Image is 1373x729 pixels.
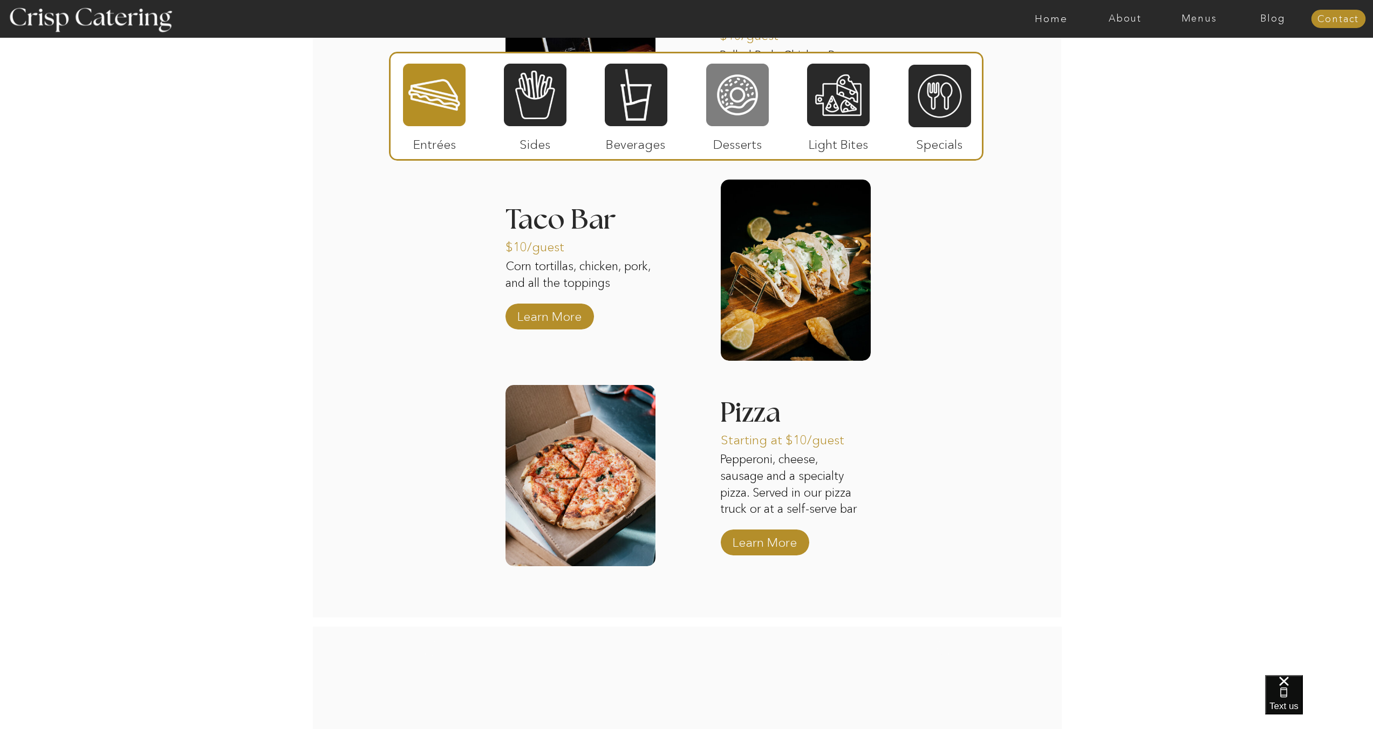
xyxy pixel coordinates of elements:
p: Light Bites [803,126,875,157]
p: $10/guest [506,229,577,260]
h3: Pizza [720,399,832,430]
p: Starting at $10/guest [721,422,864,453]
p: Beverages [600,126,672,157]
a: Blog [1236,13,1310,24]
a: Home [1014,13,1088,24]
p: $10/guest [720,17,791,49]
a: About [1088,13,1162,24]
p: Entrées [399,126,470,157]
a: Menus [1162,13,1236,24]
a: Contact [1311,14,1365,25]
p: Specials [904,126,975,157]
p: Sides [499,126,571,157]
a: Learn More [514,298,585,329]
h3: Taco Bar [506,206,655,219]
p: Pulled Pork, Chicken Pesto, Jalapeño Popper, and Classic Grilled Cheese [720,47,870,99]
iframe: podium webchat widget bubble [1265,675,1373,729]
a: Learn More [729,524,801,555]
p: Desserts [702,126,774,157]
p: Corn tortillas, chicken, pork, and all the toppings [506,258,655,310]
p: Pepperoni, cheese, sausage and a specialty pizza. Served in our pizza truck or at a self-serve bar [720,451,864,518]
